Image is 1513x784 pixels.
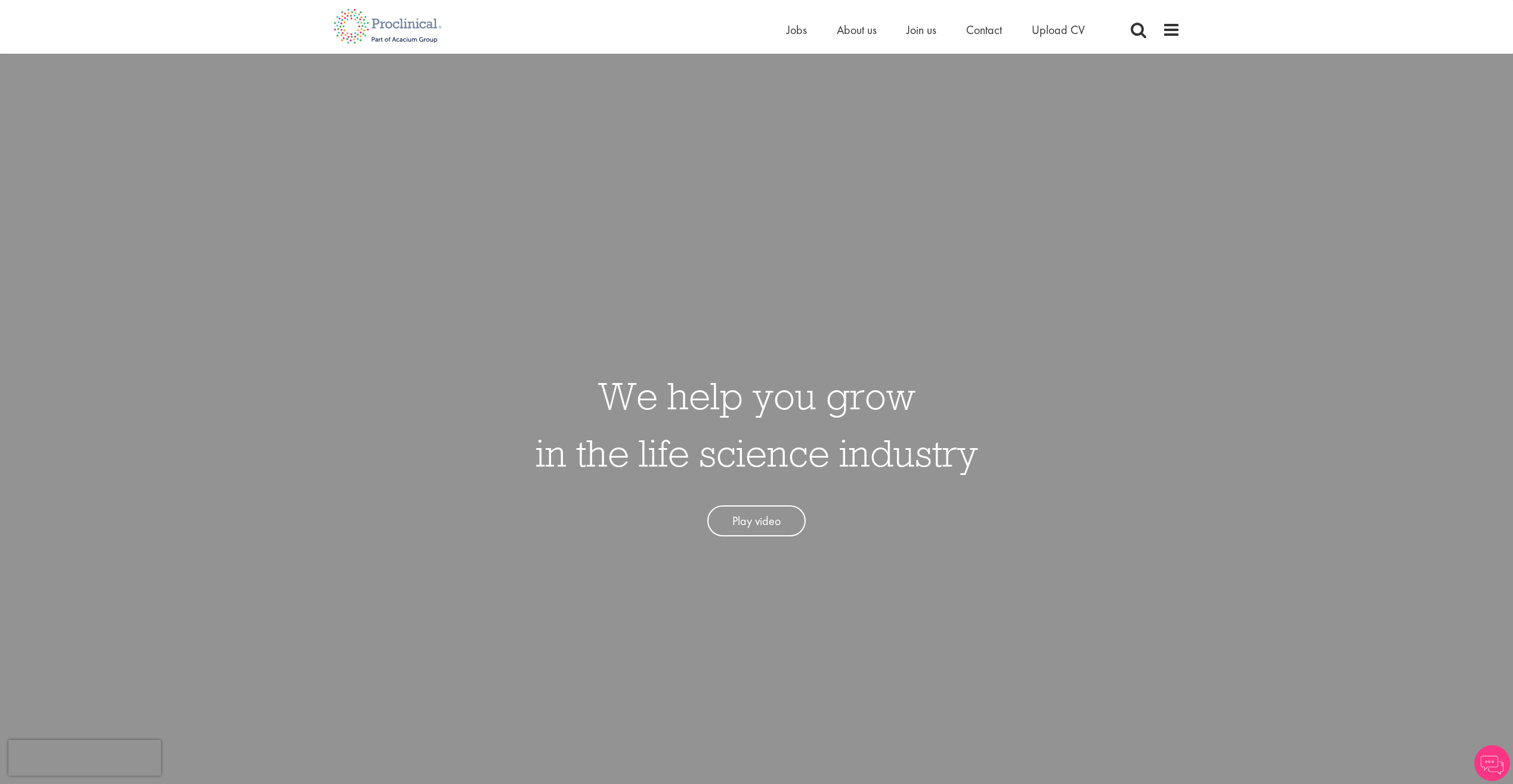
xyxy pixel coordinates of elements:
a: Upload CV [1032,22,1085,38]
a: Play video [707,505,806,537]
a: Join us [906,22,936,38]
a: About us [837,22,877,38]
a: Jobs [787,22,807,38]
img: Chatbot [1474,745,1510,781]
a: Contact [966,22,1002,38]
h1: We help you grow in the life science industry [536,367,978,481]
